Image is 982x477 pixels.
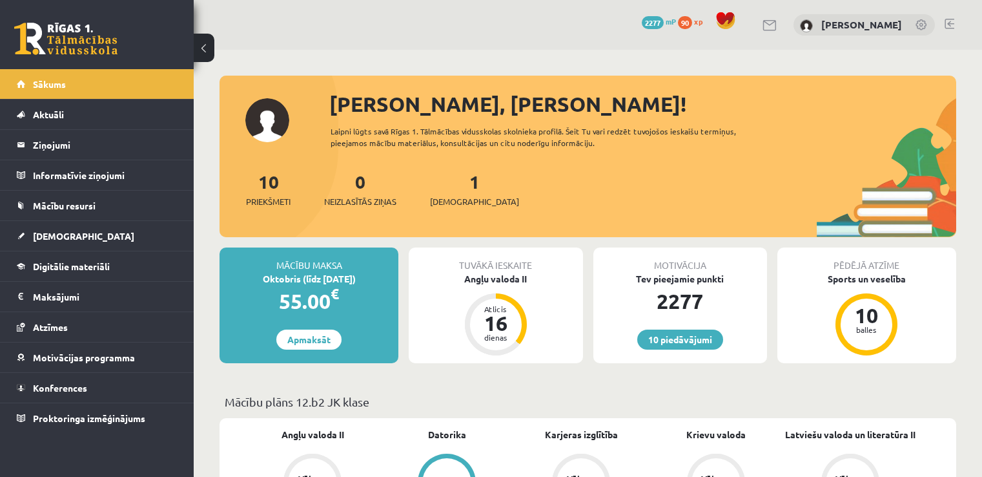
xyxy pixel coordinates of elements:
span: [DEMOGRAPHIC_DATA] [430,195,519,208]
a: 90 xp [678,16,709,26]
div: Mācību maksa [220,248,398,272]
a: Datorika [428,428,466,441]
span: Neizlasītās ziņas [324,195,396,208]
div: 2277 [593,286,767,317]
div: Laipni lūgts savā Rīgas 1. Tālmācības vidusskolas skolnieka profilā. Šeit Tu vari redzēt tuvojošo... [331,125,773,149]
a: Motivācijas programma [17,343,178,372]
a: Sākums [17,69,178,99]
a: Latviešu valoda un literatūra II [785,428,916,441]
span: Aktuāli [33,109,64,120]
a: 0Neizlasītās ziņas [324,170,396,208]
div: Oktobris (līdz [DATE]) [220,272,398,286]
div: Tev pieejamie punkti [593,272,767,286]
span: 90 [678,16,692,29]
div: Pēdējā atzīme [777,248,956,272]
a: 1[DEMOGRAPHIC_DATA] [430,170,519,208]
a: Maksājumi [17,282,178,312]
legend: Ziņojumi [33,130,178,160]
span: mP [666,16,676,26]
a: Informatīvie ziņojumi [17,160,178,190]
legend: Maksājumi [33,282,178,312]
span: Mācību resursi [33,200,96,211]
a: [PERSON_NAME] [821,18,902,31]
a: Angļu valoda II Atlicis 16 dienas [409,272,582,357]
span: Atzīmes [33,321,68,333]
a: Sports un veselība 10 balles [777,272,956,357]
img: Roberts Masjulis [800,19,813,32]
div: Tuvākā ieskaite [409,248,582,272]
div: [PERSON_NAME], [PERSON_NAME]! [329,89,956,120]
a: Ziņojumi [17,130,178,160]
a: Digitālie materiāli [17,251,178,281]
span: € [331,284,339,303]
span: Konferences [33,382,87,394]
div: dienas [476,334,515,341]
div: Motivācija [593,248,767,272]
span: Digitālie materiāli [33,260,110,272]
span: Sākums [33,78,66,90]
a: 2277 mP [642,16,676,26]
span: Proktoringa izmēģinājums [33,412,145,424]
div: Sports un veselība [777,272,956,286]
span: [DEMOGRAPHIC_DATA] [33,230,134,242]
a: [DEMOGRAPHIC_DATA] [17,221,178,251]
div: 16 [476,313,515,334]
span: xp [694,16,702,26]
div: 10 [847,305,886,326]
a: Proktoringa izmēģinājums [17,403,178,433]
span: Priekšmeti [246,195,291,208]
a: Apmaksāt [276,330,342,350]
legend: Informatīvie ziņojumi [33,160,178,190]
a: 10 piedāvājumi [637,330,723,350]
span: 2277 [642,16,664,29]
div: Angļu valoda II [409,272,582,286]
div: balles [847,326,886,334]
p: Mācību plāns 12.b2 JK klase [225,393,951,410]
a: Atzīmes [17,312,178,342]
a: 10Priekšmeti [246,170,291,208]
span: Motivācijas programma [33,352,135,363]
a: Konferences [17,373,178,403]
a: Krievu valoda [686,428,746,441]
a: Angļu valoda II [281,428,344,441]
a: Aktuāli [17,100,178,129]
div: 55.00 [220,286,398,317]
div: Atlicis [476,305,515,313]
a: Rīgas 1. Tālmācības vidusskola [14,23,118,55]
a: Mācību resursi [17,191,178,220]
a: Karjeras izglītība [545,428,618,441]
